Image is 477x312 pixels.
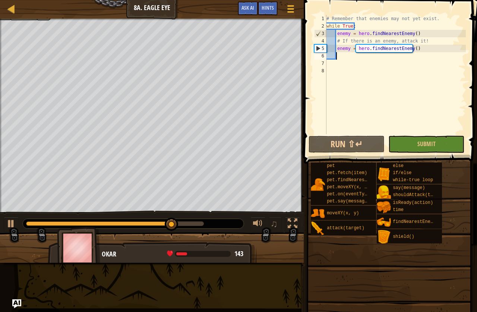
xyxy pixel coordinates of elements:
span: Ask AI [241,4,254,11]
button: Ask AI [238,1,258,15]
img: portrait.png [377,167,391,181]
span: findNearestEnemy() [393,219,441,224]
div: 8 [314,67,326,75]
div: 2 [314,22,326,30]
span: ♫ [271,218,278,229]
span: pet.findNearestByType(type) [327,177,399,183]
button: Adjust volume [250,217,265,232]
span: Submit [417,140,436,148]
button: ♫ [269,217,282,232]
button: Toggle fullscreen [285,217,300,232]
img: portrait.png [377,185,391,199]
span: pet [327,163,335,168]
span: pet.moveXY(x, y) [327,185,370,190]
button: Run ⇧↵ [309,136,385,153]
span: while-true loop [393,177,433,183]
span: say(message) [393,185,425,190]
span: pet.fetch(item) [327,170,367,176]
div: 1 [314,15,326,22]
span: pet.say(message) [327,199,370,204]
span: shouldAttack(target) [393,192,446,198]
img: portrait.png [377,215,391,229]
img: thang_avatar_frame.png [57,227,100,268]
span: Hints [262,4,274,11]
span: pet.on(eventType, handler) [327,192,397,197]
span: isReady(action) [393,200,433,205]
span: shield() [393,234,414,239]
span: if/else [393,170,411,176]
div: 6 [314,52,326,60]
div: health: 143 / 695 [167,250,243,257]
img: portrait.png [377,230,391,244]
button: Ask AI [12,299,21,308]
img: portrait.png [311,177,325,192]
div: Okar [102,249,249,259]
span: attack(target) [327,226,364,231]
span: else [393,163,404,168]
button: Submit [388,136,464,153]
button: Show game menu [281,1,300,19]
button: Ctrl + P: Play [4,217,19,232]
img: portrait.png [377,200,391,214]
div: 4 [314,37,326,45]
span: 143 [234,249,243,258]
div: 3 [315,30,326,37]
img: portrait.png [311,221,325,236]
span: moveXY(x, y) [327,211,359,216]
div: 5 [315,45,326,52]
img: portrait.png [311,207,325,221]
span: time [393,207,404,212]
div: 7 [314,60,326,67]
